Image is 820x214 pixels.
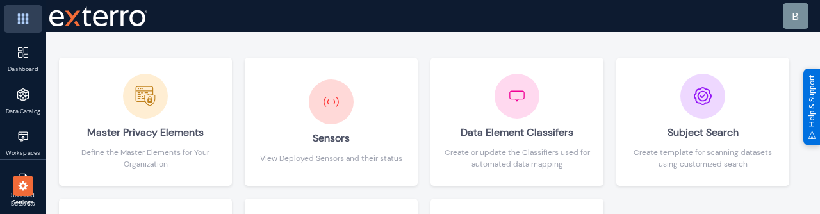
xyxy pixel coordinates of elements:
img: icon-settings.svg [17,179,29,192]
img: icon-mpe.svg [129,80,161,112]
div: Sensors [260,124,402,152]
div: Define the Master Elements for Your Organization [72,147,218,170]
button: SensorsView Deployed Sensors and their status [245,58,418,186]
span: Exterro [46,3,145,29]
img: icon-subject-search.svg [694,87,712,105]
div: Help & Support [803,69,820,145]
button: Data Element ClassifersCreate or update the Classifiers used for automated data mapping [430,58,603,186]
div: View Deployed Sensors and their status [260,152,402,164]
img: icon-published.svg [17,172,29,185]
div: b [792,8,799,24]
img: app launcher [4,5,42,33]
img: icon-sensors.svg [315,86,347,118]
button: Master Privacy ElementsDefine the Master Elements for Your Organization [59,58,232,186]
img: help_support.svg [808,131,816,139]
span: b [792,10,799,22]
div: Create template for scanning datasets using customized search [630,147,776,170]
img: icon-applications.svg [17,88,29,101]
div: Data Element Classifers [444,119,590,147]
button: Subject SearchCreate template for scanning datasets using customized search [616,58,789,186]
span: Workspaces [3,149,44,158]
div: Subject Search [630,119,776,147]
span: Settings [3,199,44,208]
div: Master Privacy Elements [72,119,218,147]
img: icon-workspace.svg [17,130,29,143]
div: Create or update the Classifiers used for automated data mapping [444,147,590,170]
img: icon-classifiers.svg [501,80,533,112]
span: Data Catalog [3,108,44,117]
span: Dashboard [3,65,44,74]
img: icon-dashboard.svg [17,46,29,59]
img: exterro-work-mark.svg [49,6,147,26]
